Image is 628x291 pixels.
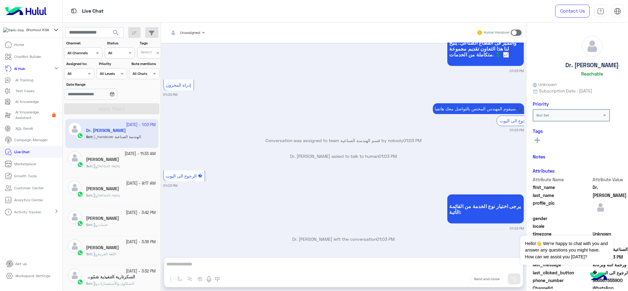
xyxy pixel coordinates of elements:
[163,183,178,188] small: 01:03 PM
[86,245,119,250] h5: Ola Elshafeey
[582,36,603,57] img: defaultAdmin.png
[132,61,159,67] label: Note mentions
[484,30,510,35] small: Human Handover
[26,27,49,33] span: Shomoul KSA
[555,5,590,18] a: Contact Us
[533,277,592,284] span: phone_number
[533,200,592,214] span: profile_pic
[126,239,156,245] small: [DATE] - 3:36 PM
[14,197,43,203] p: Analytics Center
[166,82,191,88] span: إدراة المخزون
[77,250,83,256] img: WhatsApp
[86,252,92,256] span: Bot
[77,220,83,227] img: WhatsApp
[70,7,78,15] img: tab
[86,164,92,168] span: Bot
[594,5,607,18] a: tab
[533,168,555,174] h6: Attributes
[510,68,524,73] small: 01:03 PM
[1,270,55,282] a: Workspace Settings
[86,281,92,286] span: Bot
[533,261,592,268] span: last_message
[593,200,608,215] img: defaultAdmin.png
[86,164,93,168] b: :
[126,210,156,216] small: [DATE] - 3:42 PM
[109,27,124,40] button: search
[379,154,397,159] span: 01:03 PM
[166,173,202,178] span: الرجوع الى البوت �
[533,154,545,159] h6: Notes
[64,103,160,114] button: Apply Filters
[126,181,156,186] small: [DATE] - 9:17 AM
[471,274,503,284] button: Send and close
[14,185,44,191] p: Customer Center
[140,49,152,56] div: Select
[86,274,135,280] h5: السكرتارية التنفيذية شمُول للاستشارات
[533,192,592,199] span: last_name
[1,258,32,270] a: Set up
[449,203,522,215] span: يرجى اختيار نوع الخدمة من القائمة الأتية:
[68,268,82,282] img: defaultAdmin.png
[68,210,82,224] img: defaultAdmin.png
[93,222,108,227] span: خدمات
[86,222,92,227] span: Bot
[66,40,102,46] label: Channel:
[86,186,119,191] h5: Ibrahim shosha
[163,92,178,97] small: 01:03 PM
[15,99,39,105] p: AI Knowledge
[126,268,156,274] small: [DATE] - 3:32 PM
[86,252,93,256] b: :
[93,164,121,168] span: Default reply
[377,236,395,242] span: 01:03 PM
[614,8,621,15] img: tab
[14,161,36,167] p: Marketplace
[125,151,156,157] small: [DATE] - 11:33 AM
[449,22,522,57] span: نلتزم بتقديم حلول متطورة وخدمات استشارية شاملة مما يمكن عملائنا من تحقيق الأبتكار والتميز فى القط...
[533,184,592,191] span: first_name
[112,29,120,36] span: search
[99,61,126,67] label: Priority
[93,281,134,286] span: الشكاوى والأستفسارات
[581,71,603,76] h6: Reachable
[86,193,92,198] span: Bot
[77,162,83,168] img: WhatsApp
[565,62,619,69] h5: Dr. [PERSON_NAME]
[533,176,592,183] span: Attribute Name
[86,216,119,221] h5: Omar Elhossieny
[14,137,48,143] p: Campaign Manager
[15,273,50,279] p: Workspace Settings
[86,281,93,286] b: :
[163,153,524,159] p: Dr. [PERSON_NAME] asked to talk to human
[15,109,50,121] p: AI Knowledge Assistant
[14,209,42,215] p: Activity tracker
[14,173,37,179] p: Growth Tools
[533,101,549,107] h6: Priority
[433,103,524,114] p: 30/9/2025, 1:03 PM
[163,137,524,144] p: Conversation was assigned to team قسم الهندسة الصناعية by nobody
[93,193,121,198] span: Default reply
[536,113,549,117] b: Not Set
[107,40,134,46] label: Status
[404,138,422,143] span: 01:03 PM
[14,42,24,47] p: Home
[66,61,93,67] label: Assigned to:
[14,66,25,72] p: AI Hub
[533,81,557,88] span: Unknown
[15,261,27,267] p: Set up
[66,82,126,87] label: Date Range
[597,8,604,15] img: tab
[68,181,82,195] img: defaultAdmin.png
[533,215,592,222] span: gender
[68,151,82,165] img: defaultAdmin.png
[53,207,60,215] mat-icon: chevron_right
[15,77,33,83] p: AI Training
[15,88,35,94] p: Test Cases
[497,116,541,126] div: الرجوع الى البوت 📲
[86,193,93,198] b: :
[140,40,159,46] label: Tags
[588,266,610,288] img: hulul-logo.png
[520,236,613,265] span: Hello!👋 We're happy to chat with you and answer any questions you might have. How can we assist y...
[14,54,42,59] p: ChatBot Builder
[86,157,119,162] h5: Heba Elmahdy
[180,30,200,35] span: Unassigned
